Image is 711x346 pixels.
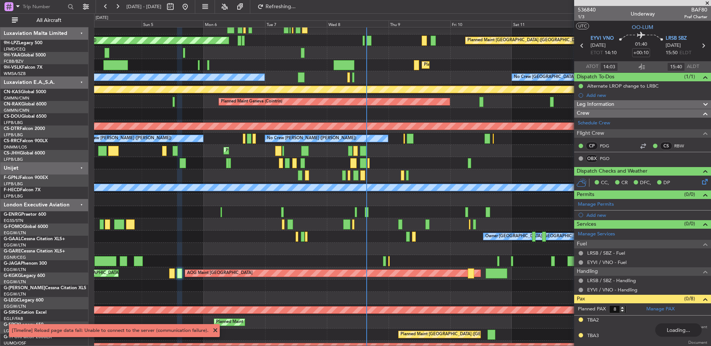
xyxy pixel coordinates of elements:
[327,20,389,27] div: Wed 8
[142,20,203,27] div: Sun 5
[684,73,695,81] span: (1/1)
[679,49,691,57] span: ELDT
[587,287,637,293] a: EYVI / VNO - Handling
[4,53,46,58] a: 9H-YAAGlobal 5000
[512,20,573,27] div: Sat 11
[4,41,19,45] span: 9H-LPZ
[666,49,678,57] span: 15:50
[254,1,299,13] button: Refreshing...
[586,212,707,218] div: Add new
[4,181,23,187] a: LFPB/LBG
[577,167,647,176] span: Dispatch Checks and Weather
[688,340,707,346] span: Document
[4,120,23,125] a: LFPB/LBG
[667,62,685,71] input: --:--
[577,109,589,118] span: Crew
[578,306,606,313] label: Planned PAX
[4,218,23,223] a: EGSS/STN
[4,298,20,303] span: G-LEGC
[203,20,265,27] div: Mon 6
[4,151,45,156] a: CS-JHHGlobal 6000
[586,154,598,163] div: OBX
[4,176,48,180] a: F-GPNJFalcon 900EX
[514,72,638,83] div: No Crew [GEOGRAPHIC_DATA] ([GEOGRAPHIC_DATA] National)
[591,42,606,49] span: [DATE]
[4,114,46,119] a: CS-DOUGlobal 6500
[4,286,45,290] span: G-[PERSON_NAME]
[389,20,450,27] div: Thu 9
[400,329,525,340] div: Planned Maint [GEOGRAPHIC_DATA] ([GEOGRAPHIC_DATA] Intl)
[600,155,617,162] a: PGO
[4,193,23,199] a: LFPB/LBG
[663,179,670,187] span: DP
[687,63,699,71] span: ALDT
[4,274,21,278] span: G-KGKG
[19,18,78,23] span: All Aircraft
[4,114,21,119] span: CS-DOU
[600,143,617,149] a: PDG
[666,42,681,49] span: [DATE]
[4,267,26,272] a: EGGW/LTN
[4,310,18,315] span: G-SIRS
[4,298,44,303] a: G-LEGCLegacy 600
[80,20,142,27] div: Sat 4
[573,20,635,27] div: Sun 12
[4,157,23,162] a: LFPB/LBG
[591,35,614,42] span: EYVI VNO
[4,95,29,101] a: GMMN/CMN
[12,327,209,334] div: [Timeline] Reload page data fail: Unable to connect to the server (communication failure).
[578,201,614,208] a: Manage Permits
[587,250,625,256] a: LRSB / SBZ - Fuel
[4,304,26,309] a: EGGW/LTN
[265,20,327,27] div: Tue 7
[655,323,702,337] div: Loading...
[4,237,21,241] span: G-GAAL
[4,230,26,236] a: EGGW/LTN
[4,249,65,254] a: G-GARECessna Citation XLS+
[577,73,614,81] span: Dispatch To-Dos
[265,4,296,9] span: Refreshing...
[485,231,586,242] div: Owner [GEOGRAPHIC_DATA]-[GEOGRAPHIC_DATA]
[577,295,585,303] span: Pax
[4,274,45,278] a: G-KGKGLegacy 600
[4,90,21,94] span: CN-KAS
[82,133,171,144] div: No Crew [PERSON_NAME] ([PERSON_NAME])
[4,127,20,131] span: CS-DTR
[8,14,81,26] button: All Aircraft
[4,261,21,266] span: G-JAGA
[4,279,26,285] a: EGGW/LTN
[4,242,26,248] a: EGGW/LTN
[684,6,707,14] span: BAF80
[577,190,594,199] span: Permits
[578,231,615,238] a: Manage Services
[587,277,636,284] a: LRSB / SBZ - Handling
[4,225,23,229] span: G-FOMO
[4,255,26,260] a: EGNR/CEG
[187,268,252,279] div: AOG Maint [GEOGRAPHIC_DATA]
[635,41,647,48] span: 01:40
[221,96,282,107] div: Planned Maint Geneva (Cointrin)
[4,46,25,52] a: LFMD/CEQ
[586,142,598,150] div: CP
[4,225,48,229] a: G-FOMOGlobal 6000
[4,237,65,241] a: G-GAALCessna Citation XLS+
[4,310,46,315] a: G-SIRSCitation Excel
[4,102,46,107] a: CN-RAKGlobal 6000
[586,92,707,98] div: Add new
[4,102,21,107] span: CN-RAK
[640,179,651,187] span: DFC,
[587,259,627,265] a: EYVI / VNO - Fuel
[4,132,23,138] a: LFPB/LBG
[4,212,46,217] a: G-ENRGPraetor 600
[4,59,23,64] a: FCBB/BZV
[267,133,356,144] div: No Crew [PERSON_NAME] ([PERSON_NAME])
[684,295,695,303] span: (0/8)
[4,212,21,217] span: G-ENRG
[577,129,604,138] span: Flight Crew
[646,306,675,313] a: Manage PAX
[684,190,695,198] span: (0/0)
[4,65,42,70] a: 9H-VSLKFalcon 7X
[4,139,48,143] a: CS-RRCFalcon 900LX
[4,261,47,266] a: G-JAGAPhenom 300
[4,286,86,290] a: G-[PERSON_NAME]Cessna Citation XLS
